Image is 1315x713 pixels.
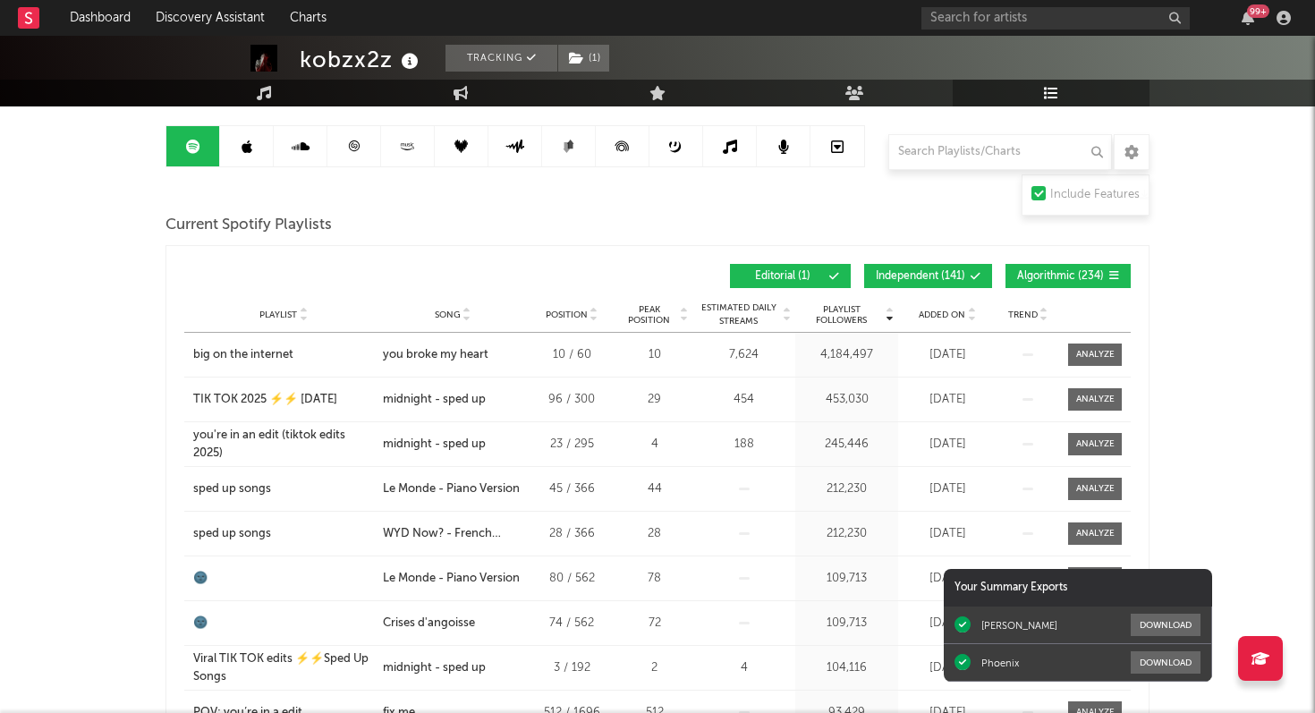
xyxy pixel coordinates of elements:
div: 99 + [1247,4,1269,18]
div: [DATE] [903,659,992,677]
span: Estimated Daily Streams [697,301,780,328]
div: [DATE] [903,346,992,364]
a: Viral TIK TOK edits ⚡⚡Sped Up Songs [193,650,374,685]
div: 45 / 366 [531,480,612,498]
button: (1) [558,45,609,72]
span: Independent ( 141 ) [876,271,965,282]
div: big on the internet [193,346,293,364]
div: 104,116 [800,659,894,677]
div: 4 [697,659,791,677]
div: Le Monde - Piano Version [383,480,520,498]
span: ( 1 ) [557,45,610,72]
a: sped up songs [193,480,374,498]
a: you're in an edit (tiktok edits 2025) [193,427,374,462]
div: 245,446 [800,436,894,454]
button: 99+ [1242,11,1254,25]
div: Your Summary Exports [944,569,1212,607]
div: you broke my heart [383,346,488,364]
div: 3 / 192 [531,659,612,677]
span: Current Spotify Playlists [165,215,332,236]
div: Include Features [1050,184,1140,206]
span: Playlist Followers [800,304,883,326]
div: TIK TOK 2025 ⚡⚡ [DATE] [193,391,337,409]
span: Song [435,310,461,320]
div: midnight - sped up [383,659,486,677]
div: 4 [621,436,688,454]
span: Trend [1008,310,1038,320]
a: 🌚 [193,570,374,588]
div: 212,230 [800,480,894,498]
div: kobzx2z [300,45,423,74]
button: Tracking [445,45,557,72]
div: [DATE] [903,480,992,498]
div: 28 [621,525,688,543]
div: 28 / 366 [531,525,612,543]
div: [DATE] [903,391,992,409]
span: Peak Position [621,304,677,326]
div: 7,624 [697,346,791,364]
div: midnight - sped up [383,391,486,409]
input: Search Playlists/Charts [888,134,1112,170]
div: sped up songs [193,525,271,543]
div: [DATE] [903,436,992,454]
div: 2 [621,659,688,677]
div: 74 / 562 [531,615,612,632]
div: 🌚 [193,615,208,632]
a: sped up songs [193,525,374,543]
div: 23 / 295 [531,436,612,454]
span: Algorithmic ( 234 ) [1017,271,1104,282]
div: 10 / 60 [531,346,612,364]
button: Independent(141) [864,264,992,288]
div: [DATE] [903,570,992,588]
div: 🌚 [193,570,208,588]
div: 78 [621,570,688,588]
button: Editorial(1) [730,264,851,288]
input: Search for artists [921,7,1190,30]
div: 96 / 300 [531,391,612,409]
div: 454 [697,391,791,409]
a: TIK TOK 2025 ⚡⚡ [DATE] [193,391,374,409]
div: 188 [697,436,791,454]
div: 44 [621,480,688,498]
div: WYD Now? - French Remix [383,525,522,543]
button: Download [1131,651,1200,674]
div: Crises d'angoisse [383,615,475,632]
div: sped up songs [193,480,271,498]
button: Algorithmic(234) [1005,264,1131,288]
span: Playlist [259,310,297,320]
a: big on the internet [193,346,374,364]
div: 212,230 [800,525,894,543]
div: 109,713 [800,615,894,632]
div: 453,030 [800,391,894,409]
div: Phoenix [981,657,1019,669]
span: Position [546,310,588,320]
button: Download [1131,614,1200,636]
div: midnight - sped up [383,436,486,454]
div: 109,713 [800,570,894,588]
span: Editorial ( 1 ) [742,271,824,282]
div: [DATE] [903,615,992,632]
a: 🌚 [193,615,374,632]
span: Added On [919,310,965,320]
div: 29 [621,391,688,409]
div: 10 [621,346,688,364]
div: Le Monde - Piano Version [383,570,520,588]
div: [PERSON_NAME] [981,619,1057,632]
div: 80 / 562 [531,570,612,588]
div: [DATE] [903,525,992,543]
div: 72 [621,615,688,632]
div: 4,184,497 [800,346,894,364]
